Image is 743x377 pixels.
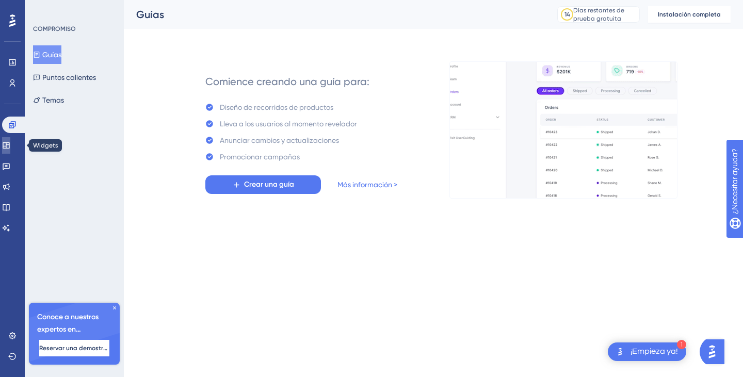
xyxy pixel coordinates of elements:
button: Temas [33,91,64,109]
font: Crear una guía [244,180,294,189]
font: Días restantes de prueba gratuita [573,7,624,22]
font: Puntos calientes [42,73,96,81]
font: Anunciar cambios y actualizaciones [220,136,339,144]
img: 21a29cd0e06a8f1d91b8bced9f6e1c06.gif [449,61,677,199]
font: Más información > [337,181,397,189]
iframe: Asistente de inicio de IA de UserGuiding [700,336,731,367]
button: Crear una guía [205,175,321,194]
font: Temas [42,96,64,104]
font: Lleva a los usuarios al momento revelador [220,120,357,128]
font: Diseño de recorridos de productos [220,103,333,111]
font: ¿Necesitar ayuda? [24,5,90,12]
font: Conoce a nuestros expertos en onboarding 🎧 [37,313,99,346]
img: texto alternativo de la imagen del lanzador [614,346,626,358]
div: Open Get Started! checklist, remaining modules: 1 [608,342,686,361]
font: Comience creando una guía para: [205,75,369,88]
font: Reservar una demostración [39,345,120,352]
button: Instalación completa [648,6,731,23]
font: Instalación completa [658,11,721,18]
button: Puntos calientes [33,68,96,87]
div: 1 [677,340,686,349]
font: Guías [136,8,164,21]
font: Guías [42,51,61,59]
a: Más información > [337,178,397,191]
button: Guías [33,45,61,64]
font: 14 [564,11,570,18]
font: ¡Empieza ya! [631,347,678,355]
button: Reservar una demostración [39,340,109,356]
font: COMPROMISO [33,25,76,32]
font: Promocionar campañas [220,153,300,161]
